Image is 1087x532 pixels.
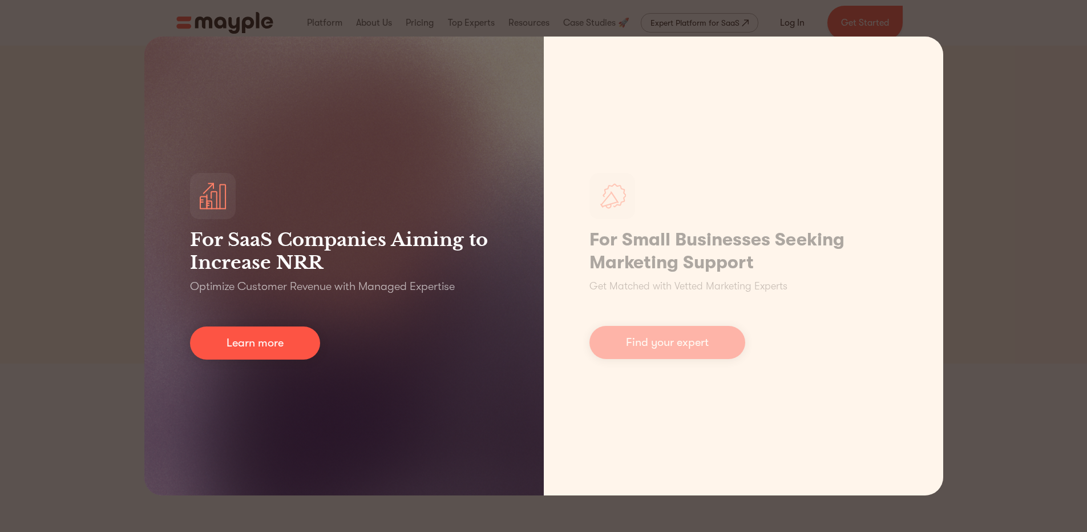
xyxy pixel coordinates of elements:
[589,326,745,359] a: Find your expert
[190,279,455,295] p: Optimize Customer Revenue with Managed Expertise
[190,327,320,360] a: Learn more
[589,279,787,294] p: Get Matched with Vetted Marketing Experts
[589,228,898,274] h1: For Small Businesses Seeking Marketing Support
[190,228,498,274] h3: For SaaS Companies Aiming to Increase NRR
